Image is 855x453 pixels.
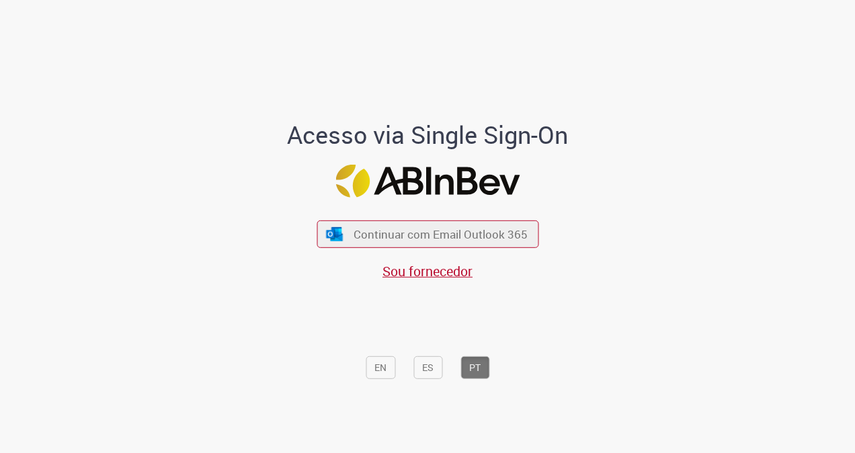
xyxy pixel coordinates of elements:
img: ícone Azure/Microsoft 360 [325,226,344,241]
a: Sou fornecedor [382,262,473,280]
button: ES [413,356,442,379]
button: EN [366,356,395,379]
span: Continuar com Email Outlook 365 [354,226,528,242]
h1: Acesso via Single Sign-On [241,122,614,149]
img: Logo ABInBev [335,164,520,197]
button: ícone Azure/Microsoft 360 Continuar com Email Outlook 365 [317,220,538,248]
button: PT [460,356,489,379]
